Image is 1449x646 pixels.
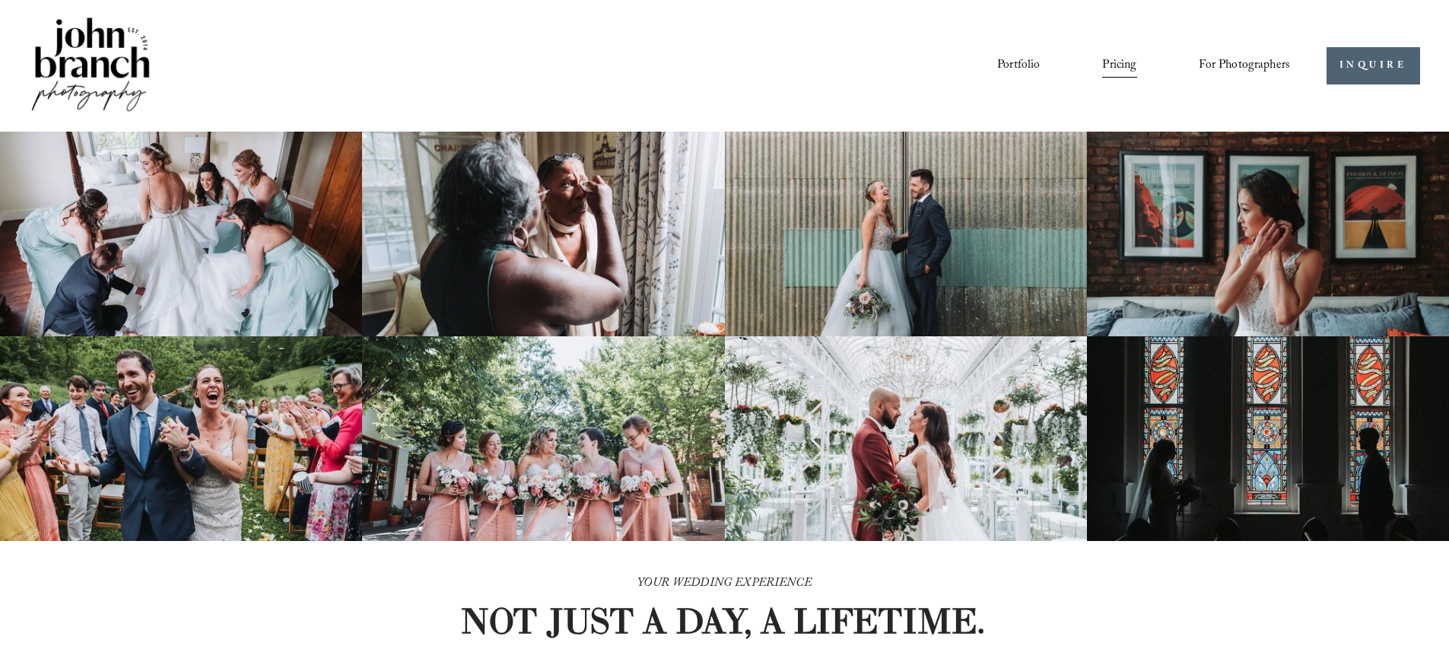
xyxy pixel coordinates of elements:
span: For Photographers [1199,54,1290,78]
img: Bride and groom standing in an elegant greenhouse with chandeliers and lush greenery. [725,336,1087,541]
strong: NOT JUST A DAY, A LIFETIME. [460,599,985,643]
em: YOUR WEDDING EXPERIENCE [637,574,812,594]
a: Pricing [1102,53,1136,78]
a: Portfolio [997,53,1040,78]
img: A bride and four bridesmaids in pink dresses, holding bouquets with pink and white flowers, smili... [362,336,724,541]
img: Woman applying makeup to another woman near a window with floral curtains and autumn flowers. [362,132,724,336]
img: John Branch IV Photography [29,14,152,117]
img: Bride adjusting earring in front of framed posters on a brick wall. [1087,132,1449,336]
a: INQUIRE [1327,47,1420,84]
img: Silhouettes of a bride and groom facing each other in a church, with colorful stained glass windo... [1087,336,1449,541]
img: A bride and groom standing together, laughing, with the bride holding a bouquet in front of a cor... [725,132,1087,336]
a: folder dropdown [1199,53,1290,78]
